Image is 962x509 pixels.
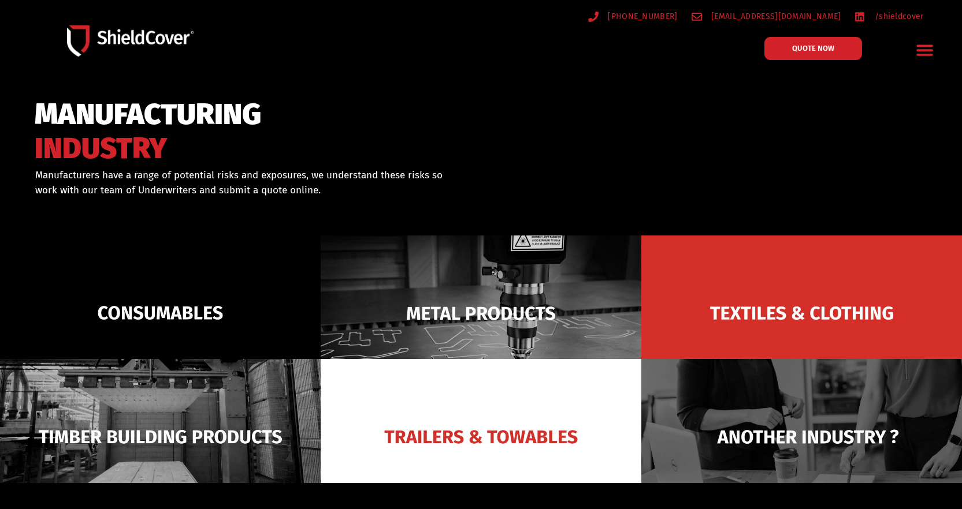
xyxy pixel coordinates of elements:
a: /shieldcover [855,9,923,24]
a: QUOTE NOW [764,37,862,60]
div: Menu Toggle [912,36,939,63]
span: QUOTE NOW [792,44,834,52]
a: [PHONE_NUMBER] [588,9,678,24]
span: [EMAIL_ADDRESS][DOMAIN_NAME] [708,9,841,24]
img: Shield-Cover-Underwriting-Australia-logo-full [67,25,194,57]
span: /shieldcover [872,9,924,24]
span: MANUFACTURING [35,103,261,126]
span: [PHONE_NUMBER] [605,9,677,24]
p: Manufacturers have a range of potential risks and exposures, we understand these risks so work wi... [35,168,466,197]
a: [EMAIL_ADDRESS][DOMAIN_NAME] [692,9,841,24]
